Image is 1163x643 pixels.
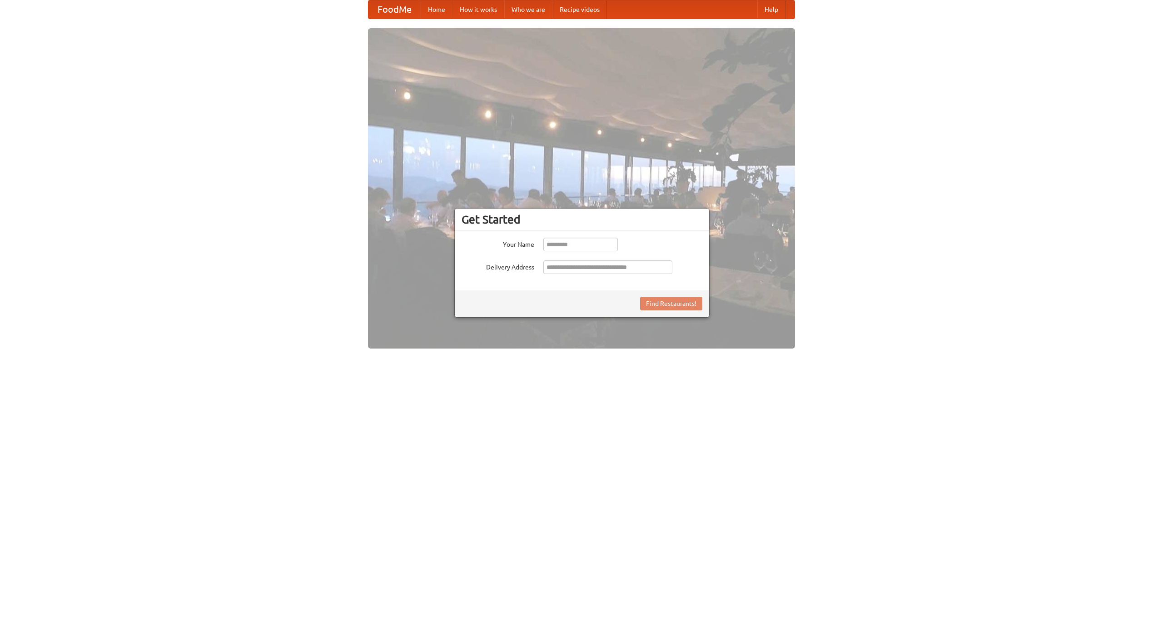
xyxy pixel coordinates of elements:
a: Home [421,0,452,19]
h3: Get Started [462,213,702,226]
a: How it works [452,0,504,19]
a: Who we are [504,0,552,19]
a: FoodMe [368,0,421,19]
a: Help [757,0,785,19]
button: Find Restaurants! [640,297,702,310]
label: Delivery Address [462,260,534,272]
a: Recipe videos [552,0,607,19]
label: Your Name [462,238,534,249]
